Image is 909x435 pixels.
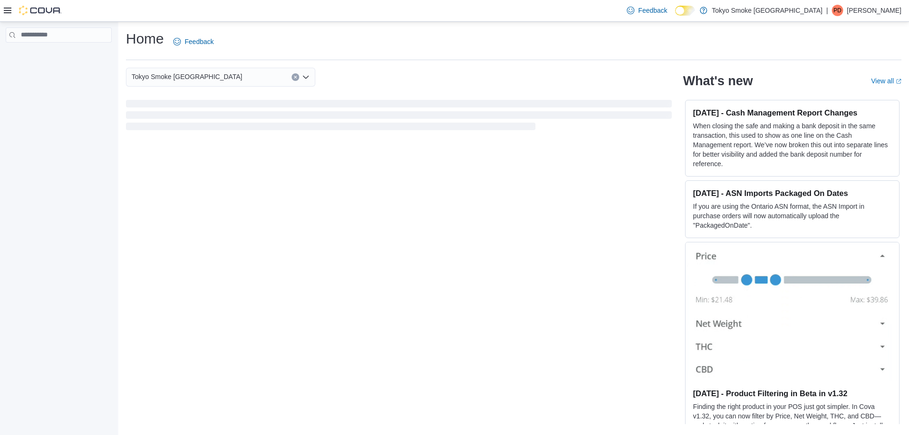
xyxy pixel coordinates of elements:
span: PD [834,5,842,16]
nav: Complex example [6,44,112,67]
span: Loading [126,102,672,132]
p: Tokyo Smoke [GEOGRAPHIC_DATA] [712,5,823,16]
p: If you are using the Ontario ASN format, the ASN Import in purchase orders will now automatically... [693,202,891,230]
div: Peter Doerpinghaus [832,5,843,16]
button: Open list of options [302,73,310,81]
a: View allExternal link [871,77,901,85]
p: When closing the safe and making a bank deposit in the same transaction, this used to show as one... [693,121,891,169]
h2: What's new [683,73,753,89]
h1: Home [126,29,164,48]
p: | [826,5,828,16]
h3: [DATE] - Cash Management Report Changes [693,108,891,117]
h3: [DATE] - Product Filtering in Beta in v1.32 [693,389,891,398]
span: Tokyo Smoke [GEOGRAPHIC_DATA] [132,71,242,82]
input: Dark Mode [675,6,695,16]
img: Cova [19,6,62,15]
button: Clear input [292,73,299,81]
a: Feedback [169,32,217,51]
a: Feedback [623,1,671,20]
h3: [DATE] - ASN Imports Packaged On Dates [693,188,891,198]
span: Feedback [638,6,667,15]
svg: External link [896,79,901,84]
span: Feedback [185,37,214,46]
p: [PERSON_NAME] [847,5,901,16]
